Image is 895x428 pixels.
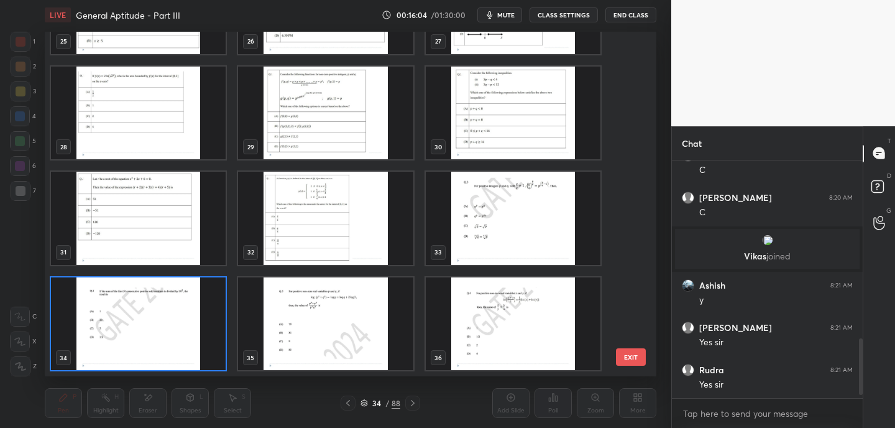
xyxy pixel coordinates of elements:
[699,280,725,291] h6: Ashish
[682,322,694,334] img: default.png
[886,206,891,215] p: G
[672,160,863,399] div: grid
[76,9,180,21] h4: General Aptitude - Part III
[830,366,853,374] div: 8:21 AM
[426,172,600,265] img: 17596315069QLGVR.pdf
[45,32,635,376] div: grid
[699,207,853,219] div: C
[238,277,413,371] img: 17596315069QLGVR.pdf
[10,106,36,126] div: 4
[426,277,600,371] img: 17596315069QLGVR.pdf
[11,57,36,77] div: 2
[830,282,853,289] div: 8:21 AM
[51,277,226,371] img: 17596315069QLGVR.pdf
[699,365,724,376] h6: Rudra
[699,379,853,391] div: Yes sir
[385,399,389,407] div: /
[699,294,853,307] div: y
[10,307,37,327] div: C
[10,156,36,176] div: 6
[761,234,774,246] img: 3
[699,322,772,333] h6: [PERSON_NAME]
[11,81,36,101] div: 3
[238,172,413,265] img: 17596315069QLGVR.pdf
[682,192,694,204] img: default.png
[672,127,712,160] p: Chat
[11,32,35,52] div: 1
[682,251,852,261] p: Vikas
[530,7,598,22] button: CLASS SETTINGS
[370,399,383,407] div: 34
[699,337,853,349] div: Yes sir
[616,348,646,366] button: EXIT
[699,164,853,177] div: C
[392,398,400,409] div: 88
[426,67,600,160] img: 17596315069QLGVR.pdf
[10,332,37,351] div: X
[829,194,853,202] div: 8:20 AM
[605,7,656,22] button: End Class
[238,67,413,160] img: 17596315069QLGVR.pdf
[888,136,891,146] p: T
[477,7,522,22] button: mute
[10,131,36,151] div: 5
[682,279,694,292] img: b06059d6d76144998947f50f5f331088.51172741_3
[699,150,724,161] h6: Rudra
[766,250,791,262] span: joined
[11,181,36,201] div: 7
[699,192,772,203] h6: [PERSON_NAME]
[682,364,694,376] img: default.png
[497,11,515,19] span: mute
[51,172,226,265] img: 17596315069QLGVR.pdf
[887,171,891,180] p: D
[51,67,226,160] img: 17596315069QLGVR.pdf
[11,356,37,376] div: Z
[45,7,71,22] div: LIVE
[830,324,853,332] div: 8:21 AM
